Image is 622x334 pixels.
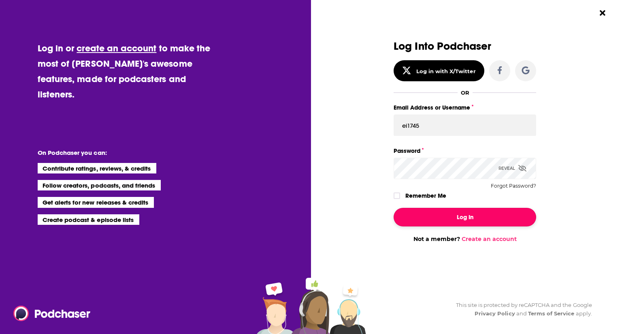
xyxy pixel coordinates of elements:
[528,310,575,317] a: Terms of Service
[394,146,536,156] label: Password
[416,68,476,74] div: Log in with X/Twitter
[394,235,536,243] div: Not a member?
[38,180,161,190] li: Follow creators, podcasts, and friends
[394,102,536,113] label: Email Address or Username
[595,5,610,21] button: Close Button
[461,89,469,96] div: OR
[38,214,139,225] li: Create podcast & episode lists
[13,306,85,321] a: Podchaser - Follow, Share and Rate Podcasts
[394,40,536,52] h3: Log Into Podchaser
[491,183,536,189] button: Forgot Password?
[449,301,592,318] div: This site is protected by reCAPTCHA and the Google and apply.
[394,60,484,81] button: Log in with X/Twitter
[77,42,156,54] a: create an account
[498,158,526,179] div: Reveal
[38,149,200,156] li: On Podchaser you can:
[38,163,157,173] li: Contribute ratings, reviews, & credits
[405,190,446,201] label: Remember Me
[394,114,536,136] input: Email Address or Username
[462,235,517,243] a: Create an account
[38,197,154,207] li: Get alerts for new releases & credits
[13,306,91,321] img: Podchaser - Follow, Share and Rate Podcasts
[394,208,536,226] button: Log In
[475,310,515,317] a: Privacy Policy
